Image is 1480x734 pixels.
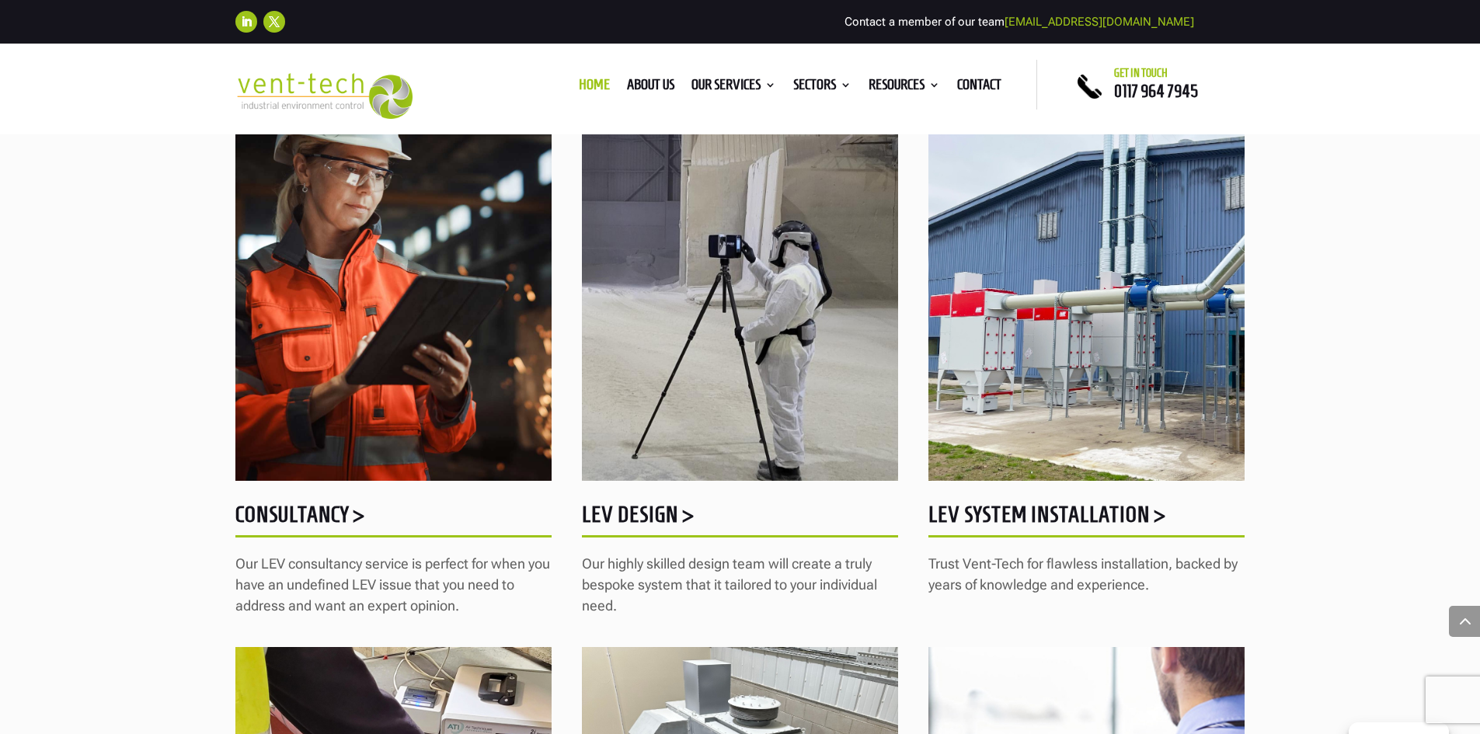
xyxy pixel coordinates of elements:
span: Contact a member of our team [844,15,1194,29]
a: Follow on LinkedIn [235,11,257,33]
a: [EMAIL_ADDRESS][DOMAIN_NAME] [1005,15,1194,29]
a: Sectors [793,79,851,96]
img: Design Survey (1) [582,72,898,482]
a: Follow on X [263,11,285,33]
a: Resources [869,79,940,96]
p: Our highly skilled design team will create a truly bespoke system that it tailored to your indivi... [582,553,898,616]
a: Home [579,79,610,96]
span: Get in touch [1114,67,1168,79]
img: industrial-16-yt-5 [235,72,552,482]
img: 2 [928,72,1245,482]
p: Our LEV consultancy service is perfect for when you have an undefined LEV issue that you need to ... [235,553,552,616]
p: Trust Vent-Tech for flawless installation, backed by years of knowledge and experience. [928,553,1245,595]
h5: LEV System Installation > [928,503,1245,534]
a: Our Services [691,79,776,96]
h5: Consultancy > [235,503,552,534]
img: 2023-09-27T08_35_16.549ZVENT-TECH---Clear-background [235,73,413,119]
a: About us [627,79,674,96]
h5: LEV Design > [582,503,898,534]
a: Contact [957,79,1001,96]
a: 0117 964 7945 [1114,82,1198,100]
